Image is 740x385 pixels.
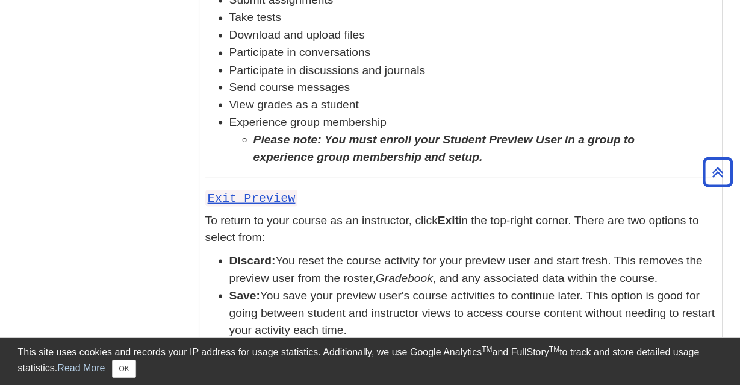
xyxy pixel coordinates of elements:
strong: Discard: [229,254,276,267]
li: Take tests [229,10,716,27]
div: This site uses cookies and records your IP address for usage statistics. Additionally, we use Goo... [18,345,723,378]
li: You reset the course activity for your preview user and start fresh. This removes the preview use... [229,252,716,287]
button: Close [112,360,135,378]
li: Download and upload files [229,27,716,45]
em: Please note: You must enroll your Student Preview User in a group to experience group membership ... [253,133,635,163]
strong: Exit [438,214,459,227]
li: View grades as a student [229,96,716,114]
li: Experience group membership [229,114,716,166]
strong: Save: [229,289,260,302]
a: Exit Preview [208,192,296,205]
li: Participate in discussions and journals [229,62,716,80]
sup: TM [549,345,559,354]
p: To return to your course as an instructor, click in the top-right corner. There are two options t... [205,212,716,247]
a: Read More [57,363,105,373]
em: Gradebook [376,272,433,284]
li: Send course messages [229,79,716,96]
sup: TM [482,345,492,354]
a: Back to Top [698,164,737,180]
li: Participate in conversations [229,45,716,62]
li: You save your preview user's course activities to continue later. This option is good for going b... [229,287,716,339]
